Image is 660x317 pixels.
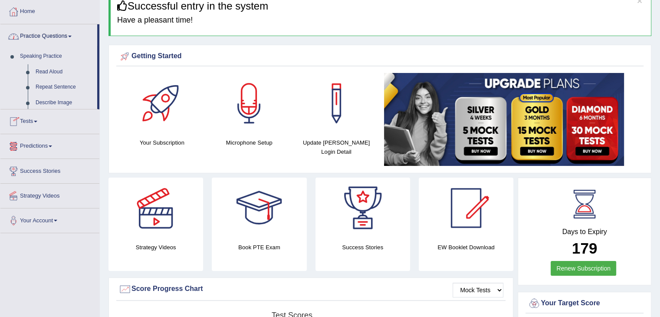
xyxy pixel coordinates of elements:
[0,134,99,156] a: Predictions
[210,138,289,147] h4: Microphone Setup
[16,49,97,64] a: Speaking Practice
[118,283,503,296] div: Score Progress Chart
[528,297,641,310] div: Your Target Score
[32,64,97,80] a: Read Aloud
[297,138,376,156] h4: Update [PERSON_NAME] Login Detail
[32,95,97,111] a: Describe Image
[419,243,513,252] h4: EW Booklet Download
[0,24,97,46] a: Practice Questions
[118,50,641,63] div: Getting Started
[0,184,99,205] a: Strategy Videos
[315,243,410,252] h4: Success Stories
[0,208,99,230] a: Your Account
[212,243,306,252] h4: Book PTE Exam
[117,16,644,25] h4: Have a pleasant time!
[123,138,201,147] h4: Your Subscription
[0,159,99,181] a: Success Stories
[528,228,641,236] h4: Days to Expiry
[117,0,644,12] h3: Successful entry in the system
[551,261,616,276] a: Renew Subscription
[384,73,624,166] img: small5.jpg
[0,109,99,131] a: Tests
[32,79,97,95] a: Repeat Sentence
[572,240,597,257] b: 179
[108,243,203,252] h4: Strategy Videos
